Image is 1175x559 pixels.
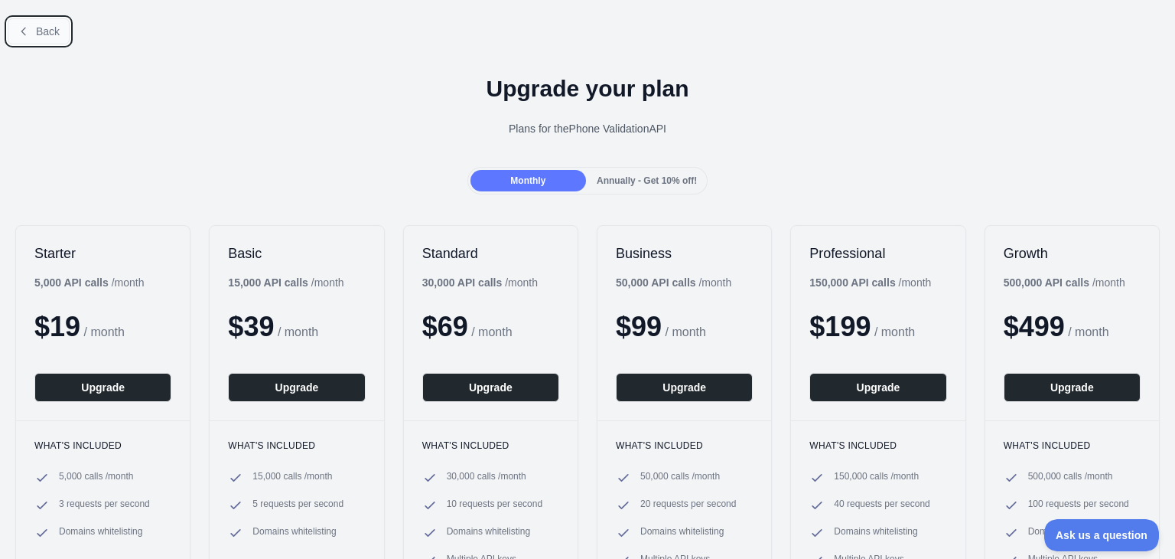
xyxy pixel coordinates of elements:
b: 50,000 API calls [616,276,696,289]
h2: Business [616,244,753,263]
b: 30,000 API calls [422,276,503,289]
div: / month [809,275,931,290]
b: 500,000 API calls [1004,276,1089,289]
h2: Professional [809,244,946,263]
iframe: Toggle Customer Support [1044,519,1160,551]
span: $ 499 [1004,311,1065,342]
span: $ 99 [616,311,662,342]
h2: Growth [1004,244,1141,263]
div: / month [1004,275,1125,290]
span: $ 199 [809,311,871,342]
div: / month [422,275,538,290]
b: 150,000 API calls [809,276,895,289]
div: / month [616,275,731,290]
span: $ 69 [422,311,468,342]
h2: Standard [422,244,559,263]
